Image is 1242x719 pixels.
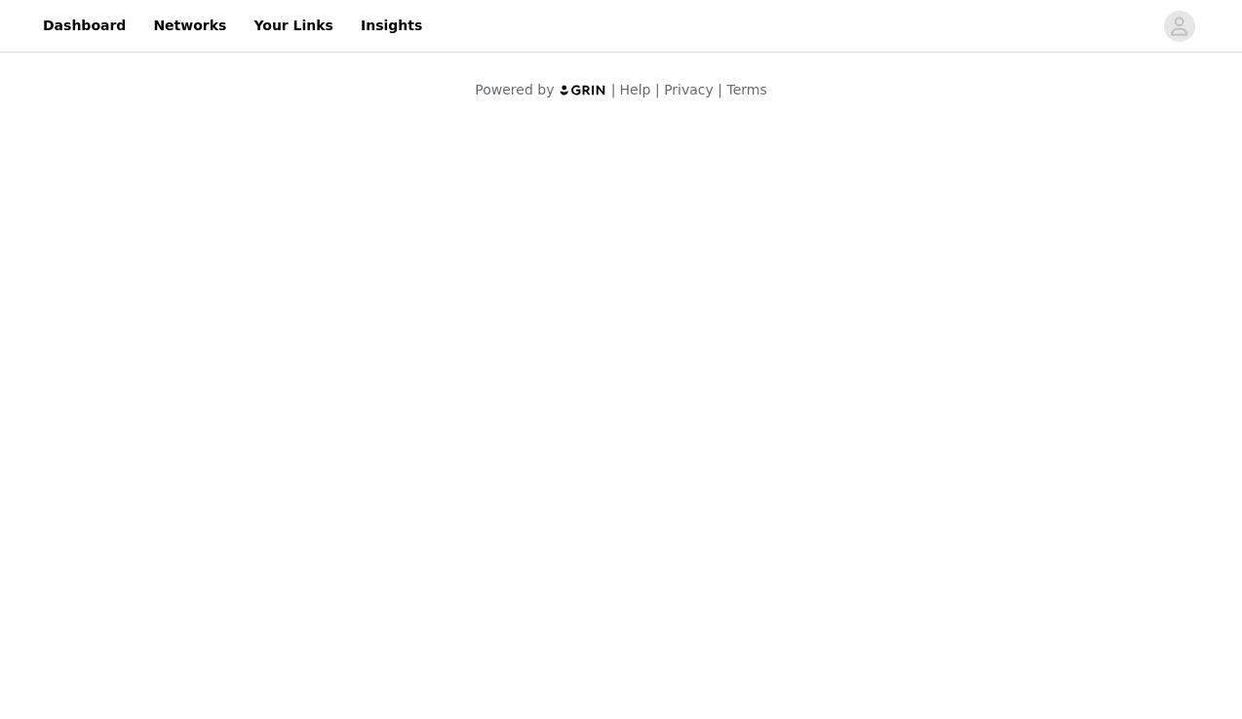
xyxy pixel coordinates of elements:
a: Networks [141,4,238,48]
a: Insights [349,4,434,48]
span: | [718,82,722,97]
div: avatar [1170,11,1188,42]
img: logo [559,84,607,96]
span: | [655,82,660,97]
a: Your Links [242,4,345,48]
a: Help [620,82,651,97]
a: Dashboard [31,4,137,48]
span: Powered by [475,82,554,97]
a: Privacy [664,82,714,97]
span: | [611,82,616,97]
a: Terms [726,82,766,97]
